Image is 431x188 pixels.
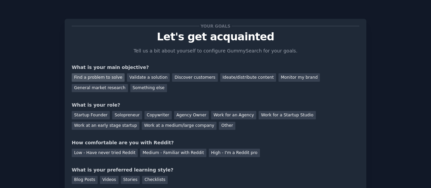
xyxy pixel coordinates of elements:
[72,84,128,92] div: General market research
[219,122,235,130] div: Other
[72,176,98,184] div: Blog Posts
[199,23,232,30] span: Your goals
[72,73,125,82] div: Find a problem to solve
[142,176,168,184] div: Checklists
[259,111,316,119] div: Work for a Startup Studio
[72,102,359,109] div: What is your role?
[174,111,209,119] div: Agency Owner
[72,149,138,157] div: Low - Have never tried Reddit
[112,111,142,119] div: Solopreneur
[220,73,276,82] div: Ideate/distribute content
[144,111,172,119] div: Copywriter
[130,84,167,92] div: Something else
[72,111,110,119] div: Startup Founder
[72,31,359,43] p: Let's get acquainted
[211,111,256,119] div: Work for an Agency
[100,176,119,184] div: Videos
[72,122,139,130] div: Work at an early stage startup
[121,176,140,184] div: Stories
[172,73,218,82] div: Discover customers
[72,64,359,71] div: What is your main objective?
[72,166,359,174] div: What is your preferred learning style?
[72,139,359,146] div: How comfortable are you with Reddit?
[278,73,320,82] div: Monitor my brand
[131,47,300,54] p: Tell us a bit about yourself to configure GummySearch for your goals.
[142,122,217,130] div: Work at a medium/large company
[127,73,170,82] div: Validate a solution
[140,149,206,157] div: Medium - Familiar with Reddit
[209,149,260,157] div: High - I'm a Reddit pro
